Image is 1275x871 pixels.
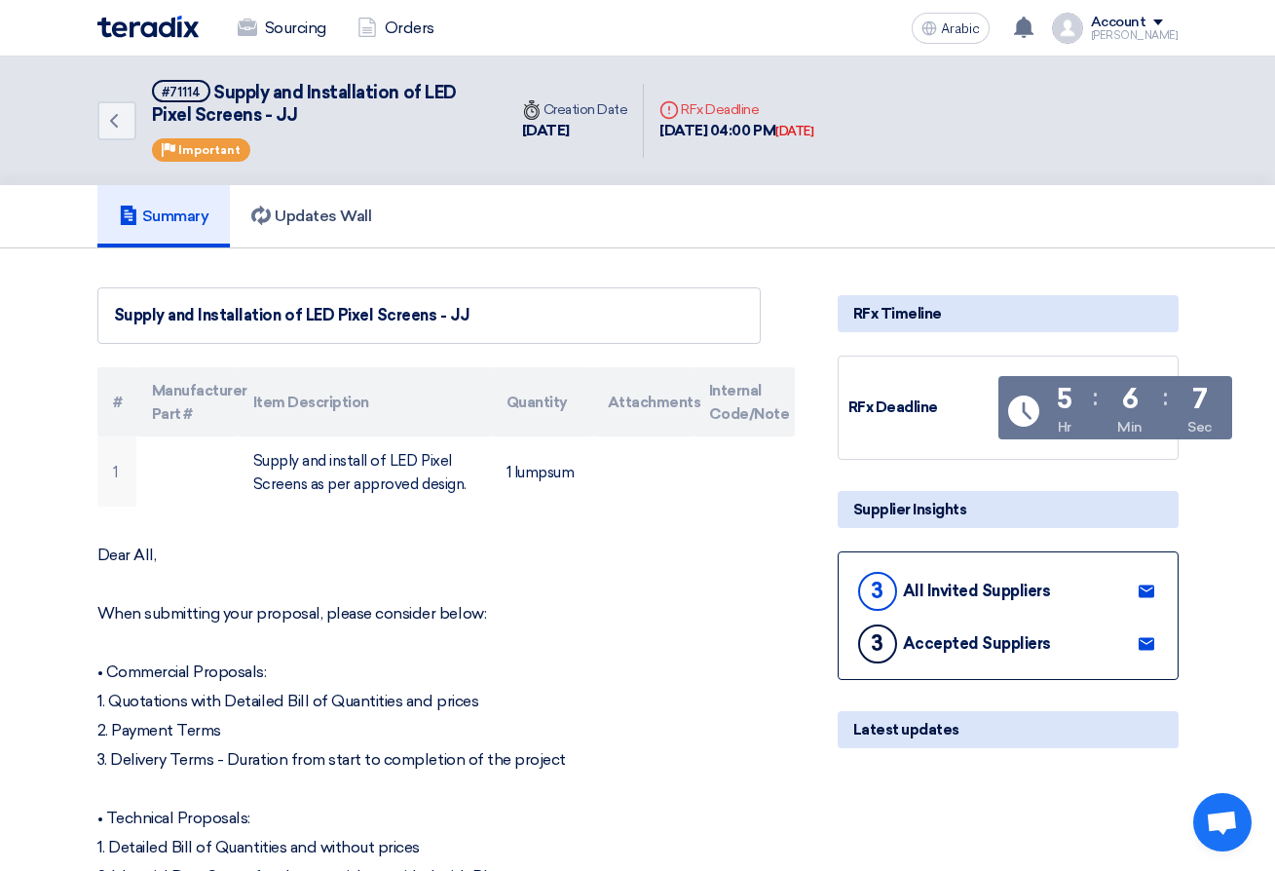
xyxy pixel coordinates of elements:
[506,464,575,481] font: 1 lumpsum
[97,750,566,769] font: 3. Delivery Terms - Duration from start to completion of the project
[97,692,479,710] font: 1. Quotations with Detailed Bill of Quantities and prices
[152,82,457,126] font: Supply and Installation of LED Pixel Screens - JJ
[1117,419,1143,435] font: Min
[97,185,231,247] a: Summary
[97,663,267,681] font: • Commercial Proposals:
[912,13,990,44] button: Arabic
[681,101,759,118] font: RFx Deadline
[97,546,157,564] font: Dear All,
[544,101,628,118] font: Creation Date
[1192,383,1208,415] font: 7
[1057,383,1072,415] font: 5
[1093,383,1098,411] font: :
[253,452,467,493] font: Supply and install of LED Pixel Screens as per approved design.
[142,207,209,225] font: Summary
[385,19,434,37] font: Orders
[522,122,570,139] font: [DATE]
[709,382,790,423] font: Internal Code/Note
[1163,383,1168,411] font: :
[1058,419,1071,435] font: Hr
[608,394,701,411] font: Attachments
[853,501,967,518] font: Supplier Insights
[114,306,470,324] font: Supply and Installation of LED Pixel Screens - JJ
[775,124,813,138] font: [DATE]
[903,582,1051,600] font: All Invited Suppliers
[253,394,369,411] font: Item Description
[1193,793,1252,852] a: Open chat
[1091,14,1146,30] font: Account
[265,19,326,37] font: Sourcing
[97,604,487,623] font: When submitting your proposal, please consider below:
[275,207,371,225] font: Updates Wall
[152,382,247,423] font: Manufacturer Part #
[342,7,450,50] a: Orders
[853,721,959,738] font: Latest updates
[941,20,980,37] font: Arabic
[97,838,420,856] font: 1. Detailed Bill of Quantities and without prices
[97,16,199,38] img: Teradix logo
[113,464,118,481] font: 1
[152,80,483,128] h5: Supply and Installation of LED Pixel Screens - JJ
[1052,13,1083,44] img: profile_test.png
[871,630,883,657] font: 3
[230,185,393,247] a: Updates Wall
[506,394,568,411] font: Quantity
[178,143,241,157] font: Important
[97,809,250,827] font: • Technical Proposals:
[659,122,775,139] font: [DATE] 04:00 PM
[871,578,883,604] font: 3
[1122,383,1139,415] font: 6
[162,85,201,99] font: #71114
[97,721,221,739] font: 2. Payment Terms
[113,394,123,411] font: #
[848,398,938,416] font: RFx Deadline
[853,305,942,322] font: RFx Timeline
[903,634,1051,653] font: Accepted Suppliers
[1187,419,1212,435] font: Sec
[222,7,342,50] a: Sourcing
[1091,29,1179,42] font: [PERSON_NAME]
